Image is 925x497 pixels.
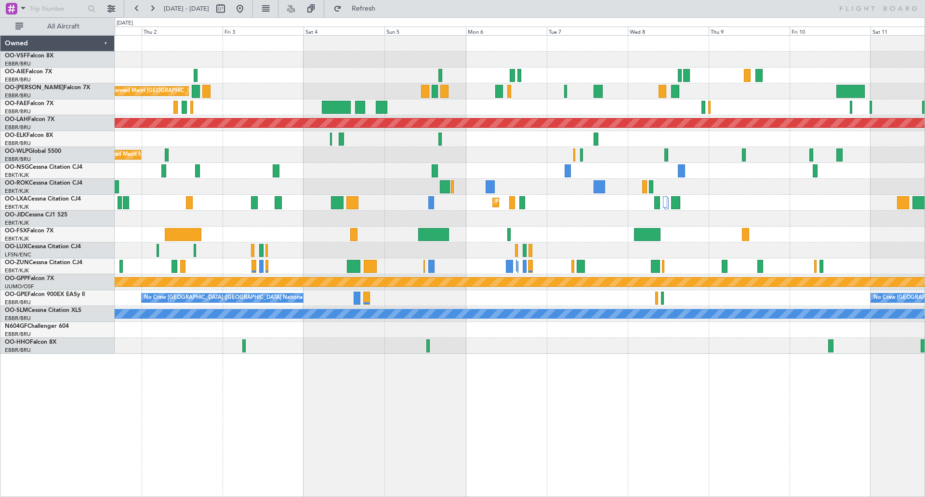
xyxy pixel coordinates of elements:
[5,308,28,313] span: OO-SLM
[5,244,81,250] a: OO-LUXCessna Citation CJ4
[5,212,67,218] a: OO-JIDCessna CJ1 525
[5,180,82,186] a: OO-ROKCessna Citation CJ4
[5,180,29,186] span: OO-ROK
[164,4,209,13] span: [DATE] - [DATE]
[5,260,82,266] a: OO-ZUNCessna Citation CJ4
[5,276,54,282] a: OO-GPPFalcon 7X
[5,212,25,218] span: OO-JID
[5,292,27,297] span: OO-GPE
[5,117,28,122] span: OO-LAH
[5,339,30,345] span: OO-HHO
[223,27,304,35] div: Fri 3
[5,228,53,234] a: OO-FSXFalcon 7X
[5,53,27,59] span: OO-VSF
[5,69,52,75] a: OO-AIEFalcon 7X
[5,117,54,122] a: OO-LAHFalcon 7X
[495,195,608,210] div: Planned Maint Kortrijk-[GEOGRAPHIC_DATA]
[5,92,31,99] a: EBBR/BRU
[5,315,31,322] a: EBBR/BRU
[547,27,628,35] div: Tue 7
[5,219,29,227] a: EBKT/KJK
[5,76,31,83] a: EBBR/BRU
[5,347,31,354] a: EBBR/BRU
[5,148,28,154] span: OO-WLP
[384,27,465,35] div: Sun 5
[5,203,29,211] a: EBKT/KJK
[5,244,27,250] span: OO-LUX
[5,164,82,170] a: OO-NSGCessna Citation CJ4
[5,85,90,91] a: OO-[PERSON_NAME]Falcon 7X
[25,23,102,30] span: All Aircraft
[5,331,31,338] a: EBBR/BRU
[5,108,31,115] a: EBBR/BRU
[5,133,53,138] a: OO-ELKFalcon 8X
[5,85,64,91] span: OO-[PERSON_NAME]
[5,133,26,138] span: OO-ELK
[5,196,81,202] a: OO-LXACessna Citation CJ4
[5,260,29,266] span: OO-ZUN
[5,339,56,345] a: OO-HHOFalcon 8X
[144,291,305,305] div: No Crew [GEOGRAPHIC_DATA] ([GEOGRAPHIC_DATA] National)
[5,148,61,154] a: OO-WLPGlobal 5500
[5,299,31,306] a: EBBR/BRU
[5,235,29,242] a: EBKT/KJK
[5,164,29,170] span: OO-NSG
[5,292,85,297] a: OO-GPEFalcon 900EX EASy II
[5,156,31,163] a: EBBR/BRU
[329,1,387,16] button: Refresh
[5,140,31,147] a: EBBR/BRU
[628,27,709,35] div: Wed 8
[5,283,34,290] a: UUMO/OSF
[5,323,27,329] span: N604GF
[5,188,29,195] a: EBKT/KJK
[5,124,31,131] a: EBBR/BRU
[5,228,27,234] span: OO-FSX
[790,27,871,35] div: Fri 10
[304,27,384,35] div: Sat 4
[102,148,171,162] div: Planned Maint Milan (Linate)
[5,53,53,59] a: OO-VSFFalcon 8X
[5,251,31,258] a: LFSN/ENC
[5,101,53,107] a: OO-FAEFalcon 7X
[5,308,81,313] a: OO-SLMCessna Citation XLS
[5,323,69,329] a: N604GFChallenger 604
[344,5,384,12] span: Refresh
[5,276,27,282] span: OO-GPP
[709,27,790,35] div: Thu 9
[11,19,105,34] button: All Aircraft
[5,267,29,274] a: EBKT/KJK
[29,1,85,16] input: Trip Number
[5,69,26,75] span: OO-AIE
[5,101,27,107] span: OO-FAE
[5,60,31,67] a: EBBR/BRU
[117,19,133,27] div: [DATE]
[5,172,29,179] a: EBKT/KJK
[142,27,223,35] div: Thu 2
[466,27,547,35] div: Mon 6
[5,196,27,202] span: OO-LXA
